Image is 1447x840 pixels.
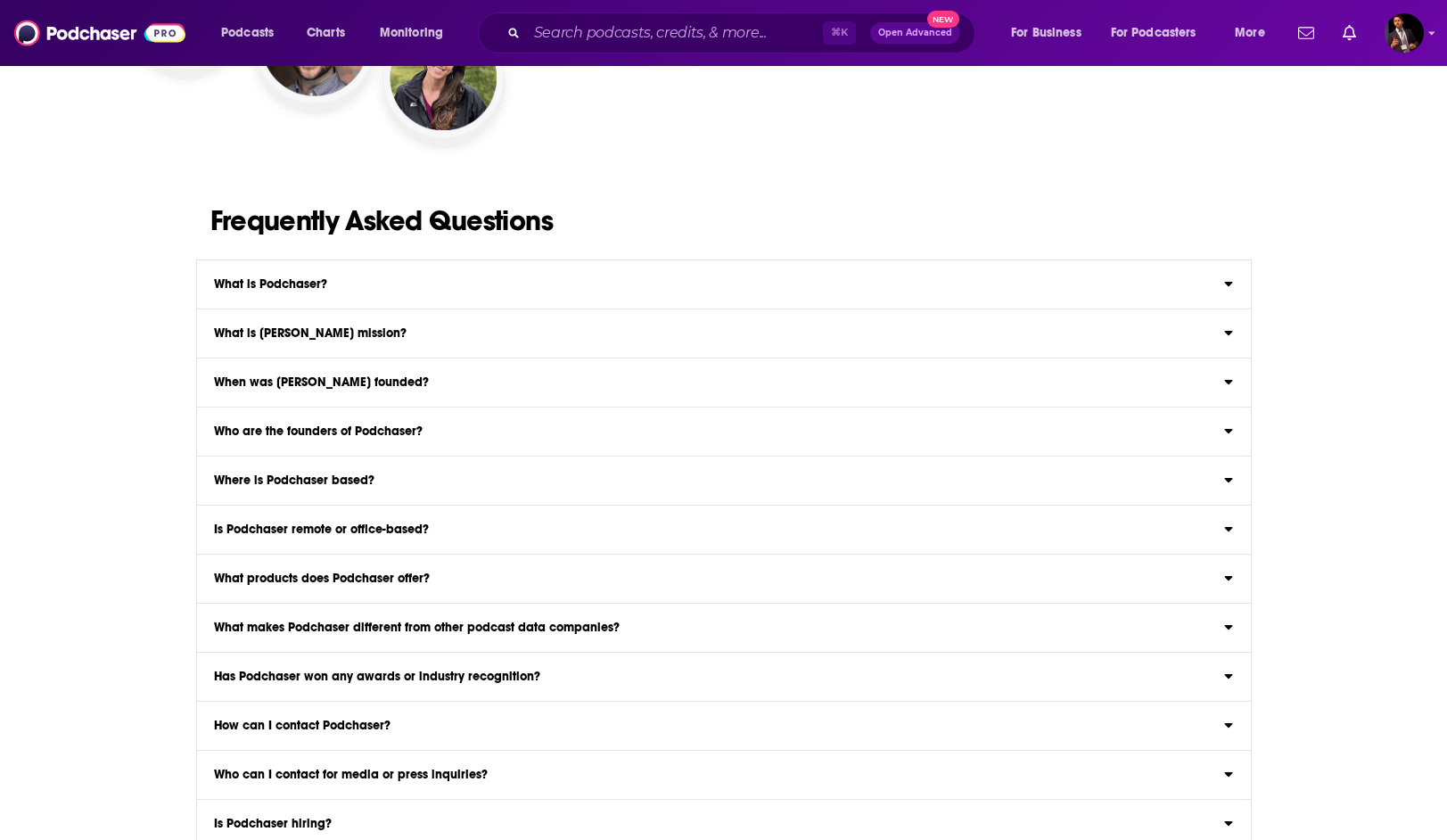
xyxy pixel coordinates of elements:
[999,19,1104,47] button: open menu
[214,818,332,830] h3: Is Podchaser hiring?
[214,769,488,781] h3: Who can I contact for media or press inquiries?
[1099,19,1222,47] button: open menu
[1222,19,1287,47] button: open menu
[878,29,952,37] span: Open Advanced
[1291,18,1321,48] a: Show notifications dropdown
[295,19,356,47] a: Charts
[1385,13,1424,53] span: Logged in as alex_edeling
[1011,21,1081,45] span: For Business
[221,21,274,45] span: Podcasts
[209,19,297,47] button: open menu
[214,376,429,389] h3: When was [PERSON_NAME] founded?
[527,19,823,47] input: Search podcasts, credits, & more...
[214,671,540,683] h3: Has Podchaser won any awards or industry recognition?
[823,21,856,45] span: ⌘ K
[1111,21,1196,45] span: For Podcasters
[495,12,992,54] div: Search podcasts, credits, & more...
[14,16,185,50] img: Podchaser - Follow, Share and Rate Podcasts
[214,425,423,438] h3: Who are the founders of Podchaser?
[307,21,345,45] span: Charts
[1385,13,1424,53] button: Show profile menu
[214,327,407,340] h3: What is [PERSON_NAME] mission?
[380,21,443,45] span: Monitoring
[870,22,960,44] button: Open AdvancedNew
[927,11,959,28] span: New
[214,622,620,634] h3: What makes Podchaser different from other podcast data companies?
[214,278,327,291] h3: What is Podchaser?
[214,720,391,732] h3: How can I contact Podchaser?
[367,19,466,47] button: open menu
[214,474,374,487] h3: Where is Podchaser based?
[214,572,430,585] h3: What products does Podchaser offer?
[1336,18,1363,48] a: Show notifications dropdown
[1235,21,1265,45] span: More
[1385,13,1424,53] img: User Profile
[214,523,429,536] h3: Is Podchaser remote or office-based?
[196,207,1252,235] h2: Frequently Asked Questions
